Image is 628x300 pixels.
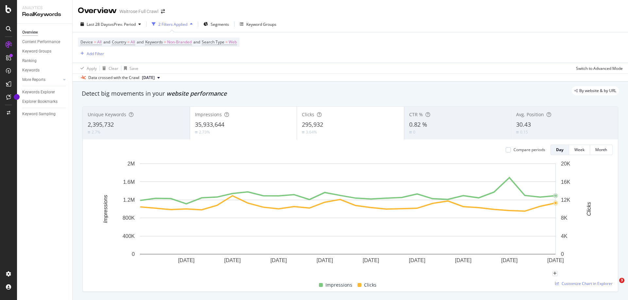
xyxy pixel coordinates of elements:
span: vs Prev. Period [110,22,136,27]
text: [DATE] [270,258,287,263]
text: 0 [561,251,564,257]
img: Equal [516,131,519,133]
text: [DATE] [455,258,471,263]
span: Impressions [325,281,352,289]
text: 1.2M [123,197,135,203]
span: = [94,39,96,45]
span: Non-Branded [167,38,192,47]
span: 2025 Aug. 23rd [142,75,155,81]
div: Waitrose Full Crawl [119,8,158,15]
div: 2 Filters Applied [158,22,187,27]
span: Impressions [195,111,222,118]
span: Clicks [302,111,314,118]
a: Ranking [22,57,68,64]
a: Explorer Bookmarks [22,98,68,105]
div: 2.7% [92,129,100,135]
div: Save [130,66,138,71]
span: Device [80,39,93,45]
div: 0.15 [520,129,528,135]
text: [DATE] [317,258,333,263]
div: Compare periods [514,147,545,152]
a: Keyword Sampling [22,111,68,118]
span: Last 28 Days [87,22,110,27]
a: Keywords [22,67,68,74]
text: 1.6M [123,179,135,184]
span: Clicks [364,281,376,289]
div: Ranking [22,57,37,64]
text: 8K [561,215,567,221]
div: Explorer Bookmarks [22,98,58,105]
div: Content Performance [22,39,60,45]
span: Unique Keywords [88,111,126,118]
text: 0 [132,251,135,257]
div: Keyword Groups [246,22,276,27]
text: 400K [123,233,135,239]
img: Equal [88,131,90,133]
div: Keywords [22,67,40,74]
button: Save [121,63,138,73]
iframe: Intercom live chat [606,278,621,293]
img: Equal [195,131,198,133]
span: Web [229,38,237,47]
span: Keywords [145,39,163,45]
text: 800K [123,215,135,221]
text: 2M [128,161,135,166]
span: 3 [619,278,624,283]
svg: A chart. [88,160,608,274]
span: Country [112,39,126,45]
text: [DATE] [224,258,241,263]
button: Clear [100,63,118,73]
button: Last 28 DaysvsPrev. Period [78,19,144,29]
div: RealKeywords [22,11,67,18]
a: Keyword Groups [22,48,68,55]
text: [DATE] [409,258,425,263]
a: More Reports [22,76,61,83]
button: [DATE] [139,74,163,82]
span: Search Type [202,39,224,45]
button: Switch to Advanced Mode [573,63,623,73]
div: Keywords Explorer [22,89,55,96]
a: Customize Chart in Explorer [555,281,613,286]
div: Switch to Advanced Mode [576,66,623,71]
span: Avg. Position [516,111,544,118]
button: Week [569,145,590,155]
text: 12K [561,197,570,203]
span: and [103,39,110,45]
text: 4K [561,233,567,239]
span: CTR % [409,111,423,118]
span: = [225,39,228,45]
div: Keyword Sampling [22,111,56,118]
div: 2.73% [199,129,210,135]
img: Equal [409,131,412,133]
div: Add Filter [87,51,104,56]
a: Content Performance [22,39,68,45]
text: Impressions [103,195,108,223]
div: Data crossed with the Crawl [88,75,139,81]
img: Equal [302,131,305,133]
div: Overview [22,29,38,36]
span: and [193,39,200,45]
a: Keywords Explorer [22,89,68,96]
span: = [164,39,166,45]
text: [DATE] [363,258,379,263]
span: and [137,39,144,45]
div: Day [556,147,564,152]
span: All [97,38,102,47]
text: [DATE] [547,258,564,263]
div: 3.64% [306,129,317,135]
span: 35,933,644 [195,120,224,128]
span: All [131,38,135,47]
div: plus [552,271,558,276]
text: [DATE] [178,258,194,263]
div: Tooltip anchor [14,94,20,100]
text: [DATE] [501,258,517,263]
span: By website & by URL [579,89,616,93]
text: 16K [561,179,570,184]
span: = [127,39,130,45]
button: Month [590,145,613,155]
button: Segments [201,19,232,29]
div: arrow-right-arrow-left [161,9,165,14]
text: 20K [561,161,570,166]
span: Customize Chart in Explorer [562,281,613,286]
